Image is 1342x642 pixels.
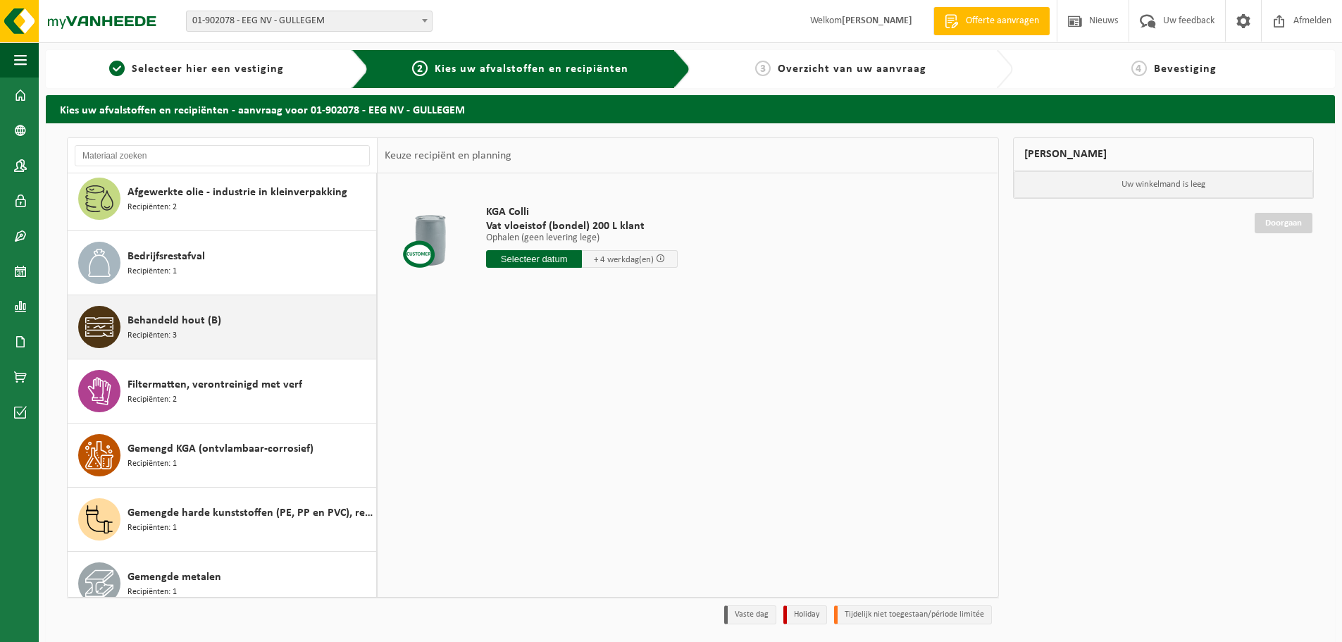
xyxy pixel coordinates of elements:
[378,138,518,173] div: Keuze recipiënt en planning
[594,255,654,264] span: + 4 werkdag(en)
[46,95,1335,123] h2: Kies uw afvalstoffen en recipiënten - aanvraag voor 01-902078 - EEG NV - GULLEGEM
[724,605,776,624] li: Vaste dag
[486,205,678,219] span: KGA Colli
[128,521,177,535] span: Recipiënten: 1
[755,61,771,76] span: 3
[412,61,428,76] span: 2
[962,14,1043,28] span: Offerte aanvragen
[186,11,433,32] span: 01-902078 - EEG NV - GULLEGEM
[1255,213,1312,233] a: Doorgaan
[187,11,432,31] span: 01-902078 - EEG NV - GULLEGEM
[128,393,177,407] span: Recipiënten: 2
[68,359,377,424] button: Filtermatten, verontreinigd met verf Recipiënten: 2
[68,424,377,488] button: Gemengd KGA (ontvlambaar-corrosief) Recipiënten: 1
[1154,63,1217,75] span: Bevestiging
[53,61,340,78] a: 1Selecteer hier een vestiging
[834,605,992,624] li: Tijdelijk niet toegestaan/période limitée
[486,219,678,233] span: Vat vloeistof (bondel) 200 L klant
[1014,171,1314,198] p: Uw winkelmand is leeg
[128,265,177,278] span: Recipiënten: 1
[128,505,373,521] span: Gemengde harde kunststoffen (PE, PP en PVC), recycleerbaar (industrieel)
[68,295,377,359] button: Behandeld hout (B) Recipiënten: 3
[128,248,205,265] span: Bedrijfsrestafval
[128,312,221,329] span: Behandeld hout (B)
[128,329,177,342] span: Recipiënten: 3
[132,63,284,75] span: Selecteer hier een vestiging
[1131,61,1147,76] span: 4
[128,569,221,586] span: Gemengde metalen
[128,201,177,214] span: Recipiënten: 2
[128,440,313,457] span: Gemengd KGA (ontvlambaar-corrosief)
[68,167,377,231] button: Afgewerkte olie - industrie in kleinverpakking Recipiënten: 2
[68,231,377,295] button: Bedrijfsrestafval Recipiënten: 1
[933,7,1050,35] a: Offerte aanvragen
[75,145,370,166] input: Materiaal zoeken
[68,552,377,616] button: Gemengde metalen Recipiënten: 1
[783,605,827,624] li: Holiday
[435,63,628,75] span: Kies uw afvalstoffen en recipiënten
[128,457,177,471] span: Recipiënten: 1
[842,16,912,26] strong: [PERSON_NAME]
[128,376,302,393] span: Filtermatten, verontreinigd met verf
[486,233,678,243] p: Ophalen (geen levering lege)
[486,250,582,268] input: Selecteer datum
[778,63,926,75] span: Overzicht van uw aanvraag
[1013,137,1315,171] div: [PERSON_NAME]
[68,488,377,552] button: Gemengde harde kunststoffen (PE, PP en PVC), recycleerbaar (industrieel) Recipiënten: 1
[128,586,177,599] span: Recipiënten: 1
[109,61,125,76] span: 1
[128,184,347,201] span: Afgewerkte olie - industrie in kleinverpakking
